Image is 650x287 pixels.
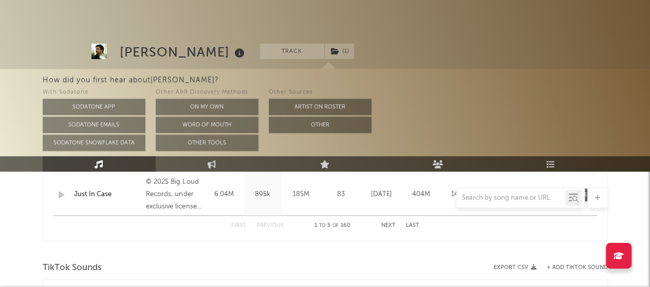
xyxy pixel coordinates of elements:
[457,194,565,202] input: Search by song name or URL
[406,223,419,228] button: Last
[324,44,355,59] span: ( 1 )
[269,99,372,115] button: Artist on Roster
[494,264,536,271] button: Export CSV
[547,265,608,271] button: + Add TikTok Sound
[43,117,145,133] button: Sodatone Emails
[43,99,145,115] button: Sodatone App
[332,223,339,228] span: of
[260,44,324,59] button: Track
[156,135,258,151] button: Other Tools
[43,86,145,99] div: With Sodatone
[304,220,361,232] div: 1 5 160
[381,223,396,228] button: Next
[156,117,258,133] button: Word Of Mouth
[43,135,145,151] button: Sodatone Snowflake Data
[120,44,247,61] div: [PERSON_NAME]
[269,117,372,133] button: Other
[269,86,372,99] div: Other Sources
[43,262,102,274] span: TikTok Sounds
[156,86,258,99] div: Other A&R Discovery Methods
[319,223,325,228] span: to
[536,265,608,271] button: + Add TikTok Sound
[156,99,258,115] button: On My Own
[231,223,246,228] button: First
[325,44,354,59] button: (1)
[256,223,284,228] button: Previous
[146,176,202,213] div: © 2025 Big Loud Records, under exclusive license to Mercury Records, a division of UMG Recordings...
